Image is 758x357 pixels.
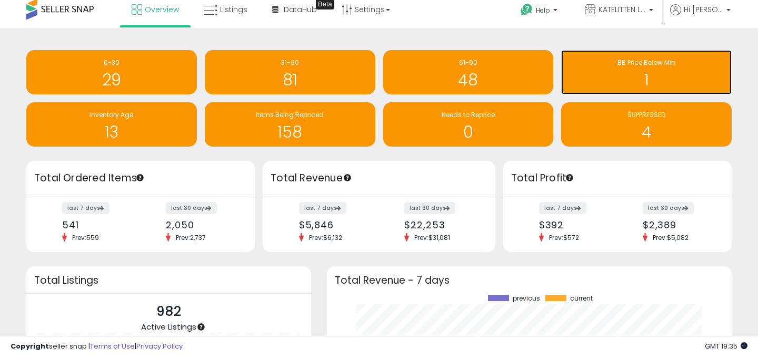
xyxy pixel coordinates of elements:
a: SUPPRESSED 4 [561,102,732,147]
label: last 7 days [539,202,586,214]
a: 0-30 29 [26,50,197,94]
a: Inventory Age 13 [26,102,197,147]
span: Prev: $6,132 [304,233,347,242]
div: seller snap | | [11,342,183,352]
div: Tooltip anchor [343,173,352,182]
span: 0-30 [104,58,119,67]
h3: Total Ordered Items [34,171,247,186]
span: Prev: 559 [67,233,104,242]
div: Tooltip anchor [196,322,206,332]
a: Hi [PERSON_NAME] [670,4,731,28]
div: $5,846 [299,219,371,230]
a: BB Price Below Min 1 [561,50,732,94]
span: previous [513,295,540,302]
h3: Total Revenue [271,171,487,186]
h1: 48 [388,71,548,89]
span: Items Being Repriced [256,110,324,119]
span: Overview [145,4,179,15]
span: 61-90 [459,58,477,67]
h1: 13 [32,123,192,141]
span: KATELITTEN LLC [599,4,646,15]
div: 2,050 [166,219,236,230]
label: last 30 days [404,202,455,214]
label: last 7 days [62,202,109,214]
h3: Total Revenue - 7 days [335,276,724,284]
a: Needs to Reprice 0 [383,102,554,147]
a: Items Being Repriced 158 [205,102,375,147]
label: last 30 days [643,202,694,214]
i: Get Help [520,3,533,16]
p: 982 [141,302,196,322]
div: $392 [539,219,610,230]
a: 31-60 81 [205,50,375,94]
span: Listings [220,4,247,15]
div: $2,389 [643,219,713,230]
h1: 1 [566,71,726,89]
span: DataHub [284,4,317,15]
span: Help [536,6,550,15]
h3: Total Listings [34,276,303,284]
h1: 0 [388,123,548,141]
div: $22,253 [404,219,476,230]
span: Prev: $31,081 [409,233,455,242]
span: SUPPRESSED [627,110,665,119]
span: 31-60 [281,58,299,67]
span: Prev: 2,737 [171,233,211,242]
span: Inventory Age [89,110,133,119]
span: current [570,295,593,302]
label: last 7 days [299,202,346,214]
h1: 158 [210,123,370,141]
span: 2025-10-8 19:35 GMT [705,341,747,351]
span: Hi [PERSON_NAME] [684,4,723,15]
h1: 81 [210,71,370,89]
h1: 29 [32,71,192,89]
h3: Total Profit [511,171,724,186]
h1: 4 [566,123,726,141]
div: Tooltip anchor [135,173,145,182]
span: Needs to Reprice [442,110,495,119]
span: Prev: $572 [544,233,584,242]
span: Active Listings [141,321,196,332]
span: Prev: $5,082 [647,233,694,242]
a: Terms of Use [90,341,135,351]
div: Tooltip anchor [565,173,574,182]
a: 61-90 48 [383,50,554,94]
a: Privacy Policy [136,341,183,351]
span: BB Price Below Min [617,58,675,67]
label: last 30 days [166,202,217,214]
div: 541 [62,219,133,230]
strong: Copyright [11,341,49,351]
